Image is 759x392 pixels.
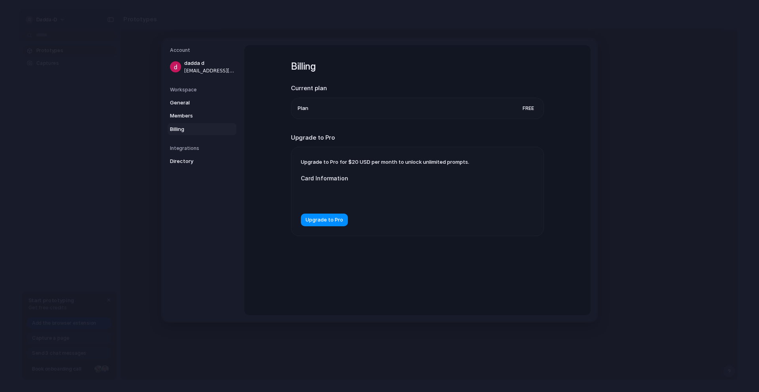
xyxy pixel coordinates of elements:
h5: Account [170,47,236,54]
a: General [168,97,236,109]
h1: Billing [291,59,544,74]
span: Members [170,112,221,120]
span: General [170,99,221,107]
h2: Current plan [291,84,544,93]
a: Billing [168,123,236,136]
a: Directory [168,155,236,168]
span: Billing [170,125,221,133]
span: [EMAIL_ADDRESS][DOMAIN_NAME] [184,67,235,74]
span: Directory [170,157,221,165]
span: dadda d [184,59,235,67]
a: dadda d[EMAIL_ADDRESS][DOMAIN_NAME] [168,57,236,77]
h2: Upgrade to Pro [291,133,544,142]
label: Card Information [301,174,459,182]
span: Plan [298,104,308,112]
a: Members [168,110,236,122]
button: Upgrade to Pro [301,214,348,227]
span: Upgrade to Pro for $20 USD per month to unlock unlimited prompts. [301,159,469,165]
span: Free [519,104,537,112]
span: Upgrade to Pro [306,216,343,224]
iframe: Secure card payment input frame [307,192,453,199]
h5: Integrations [170,145,236,152]
h5: Workspace [170,86,236,93]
